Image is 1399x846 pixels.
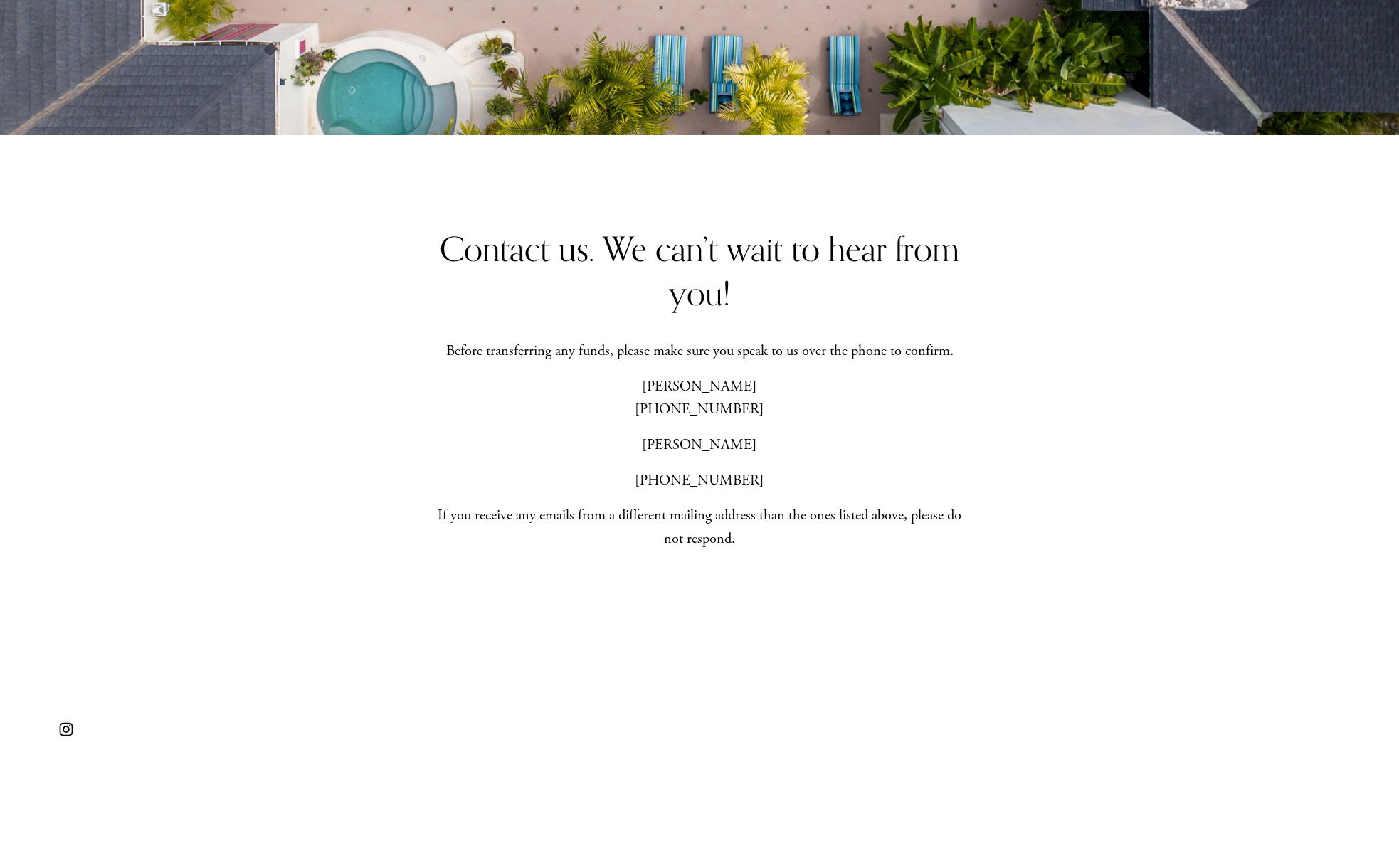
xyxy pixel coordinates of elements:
[59,722,73,736] a: Instagram
[435,375,964,421] p: [PERSON_NAME] [PHONE_NUMBER]
[435,433,964,457] p: [PERSON_NAME]
[435,504,964,550] p: If you receive any emails from a different mailing address than the ones listed above, please do ...
[435,469,964,492] p: [PHONE_NUMBER]
[435,227,964,315] h2: Contact us. We can’t wait to hear from you!
[435,339,964,363] p: Before transferring any funds, please make sure you speak to us over the phone to confirm.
